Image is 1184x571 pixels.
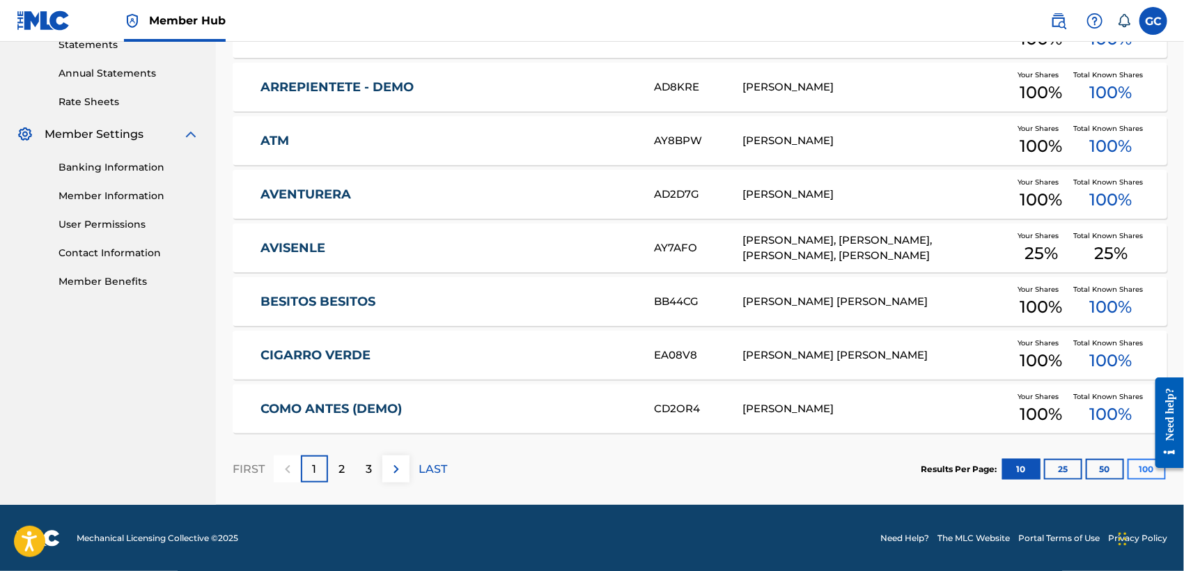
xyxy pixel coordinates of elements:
[77,532,238,545] span: Mechanical Licensing Collective © 2025
[743,347,1009,363] div: [PERSON_NAME] [PERSON_NAME]
[1117,14,1131,28] div: Notifications
[1114,504,1184,571] div: Widget de chat
[654,240,742,256] div: AY7AFO
[880,532,929,545] a: Need Help?
[743,401,1009,417] div: [PERSON_NAME]
[743,294,1009,310] div: [PERSON_NAME] [PERSON_NAME]
[1090,80,1132,105] span: 100 %
[1073,391,1148,402] span: Total Known Shares
[17,530,60,547] img: logo
[17,126,33,143] img: Member Settings
[59,274,199,289] a: Member Benefits
[313,461,317,478] p: 1
[149,13,226,29] span: Member Hub
[59,95,199,109] a: Rate Sheets
[233,461,265,478] p: FIRST
[45,126,143,143] span: Member Settings
[743,187,1009,203] div: [PERSON_NAME]
[1073,177,1148,187] span: Total Known Shares
[1020,402,1063,427] span: 100 %
[182,126,199,143] img: expand
[1090,348,1132,373] span: 100 %
[59,189,199,203] a: Member Information
[1020,134,1063,159] span: 100 %
[1139,7,1167,35] div: User Menu
[59,66,199,81] a: Annual Statements
[1128,459,1166,480] button: 100
[654,294,742,310] div: BB44CG
[1045,7,1073,35] a: Public Search
[1073,230,1148,241] span: Total Known Shares
[1073,284,1148,295] span: Total Known Shares
[1073,338,1148,348] span: Total Known Shares
[388,461,405,478] img: right
[1018,123,1065,134] span: Your Shares
[1073,123,1148,134] span: Total Known Shares
[1119,518,1127,560] div: Arrastrar
[1081,7,1109,35] div: Help
[743,79,1009,95] div: [PERSON_NAME]
[1025,241,1058,266] span: 25 %
[1114,504,1184,571] iframe: Chat Widget
[1044,459,1082,480] button: 25
[1050,13,1067,29] img: search
[59,217,199,232] a: User Permissions
[1018,177,1065,187] span: Your Shares
[260,401,635,417] a: COMO ANTES (DEMO)
[743,233,1009,264] div: [PERSON_NAME], [PERSON_NAME], [PERSON_NAME], [PERSON_NAME]
[1018,338,1065,348] span: Your Shares
[260,79,635,95] a: ARREPIENTETE - DEMO
[1018,391,1065,402] span: Your Shares
[1018,532,1100,545] a: Portal Terms of Use
[1086,459,1124,480] button: 50
[1018,284,1065,295] span: Your Shares
[937,532,1010,545] a: The MLC Website
[654,347,742,363] div: EA08V8
[124,13,141,29] img: Top Rightsholder
[1018,230,1065,241] span: Your Shares
[260,187,635,203] a: AVENTURERA
[1020,348,1063,373] span: 100 %
[59,38,199,52] a: Statements
[260,294,635,310] a: BESITOS BESITOS
[17,10,70,31] img: MLC Logo
[59,160,199,175] a: Banking Information
[1108,532,1167,545] a: Privacy Policy
[743,133,1009,149] div: [PERSON_NAME]
[338,461,345,478] p: 2
[1090,402,1132,427] span: 100 %
[1020,295,1063,320] span: 100 %
[1090,295,1132,320] span: 100 %
[654,133,742,149] div: AY8BPW
[1073,70,1148,80] span: Total Known Shares
[1086,13,1103,29] img: help
[1002,459,1041,480] button: 10
[260,347,635,363] a: CIGARRO VERDE
[654,187,742,203] div: AD2D7G
[1020,187,1063,212] span: 100 %
[654,79,742,95] div: AD8KRE
[654,401,742,417] div: CD2OR4
[260,240,635,256] a: AVISENLE
[1090,187,1132,212] span: 100 %
[366,461,372,478] p: 3
[1145,367,1184,479] iframe: Resource Center
[1018,70,1065,80] span: Your Shares
[1090,134,1132,159] span: 100 %
[921,463,1000,476] p: Results Per Page:
[419,461,447,478] p: LAST
[1094,241,1128,266] span: 25 %
[59,246,199,260] a: Contact Information
[1020,80,1063,105] span: 100 %
[260,133,635,149] a: ATM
